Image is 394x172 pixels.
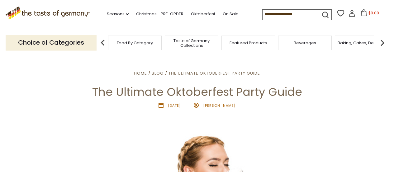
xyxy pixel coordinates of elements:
[168,103,181,108] time: [DATE]
[167,38,216,48] a: Taste of Germany Collections
[376,37,389,49] img: next arrow
[134,70,147,76] a: Home
[117,41,153,45] a: Food By Category
[294,41,316,45] a: Beverages
[368,10,379,16] span: $0.00
[191,11,215,17] a: Oktoberfest
[230,41,267,45] a: Featured Products
[136,11,183,17] a: Christmas - PRE-ORDER
[97,37,109,49] img: previous arrow
[152,70,164,76] a: Blog
[338,41,386,45] a: Baking, Cakes, Desserts
[19,85,375,99] h1: The Ultimate Oktoberfest Party Guide
[107,11,129,17] a: Seasons
[357,9,383,19] button: $0.00
[223,11,239,17] a: On Sale
[169,70,260,76] a: The Ultimate Oktoberfest Party Guide
[203,103,235,108] span: [PERSON_NAME]
[6,35,97,50] p: Choice of Categories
